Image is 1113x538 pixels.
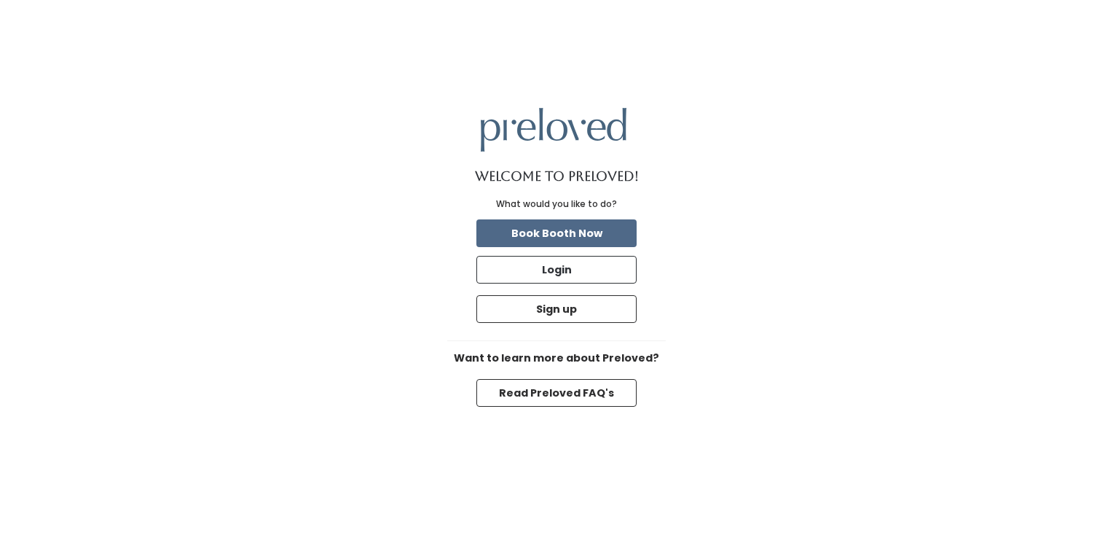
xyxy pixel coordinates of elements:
button: Book Booth Now [476,219,637,247]
a: Sign up [473,292,640,326]
img: preloved logo [481,108,626,151]
button: Sign up [476,295,637,323]
a: Login [473,253,640,286]
h1: Welcome to Preloved! [475,169,639,184]
div: What would you like to do? [496,198,617,211]
button: Read Preloved FAQ's [476,379,637,407]
h6: Want to learn more about Preloved? [447,353,666,364]
button: Login [476,256,637,284]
